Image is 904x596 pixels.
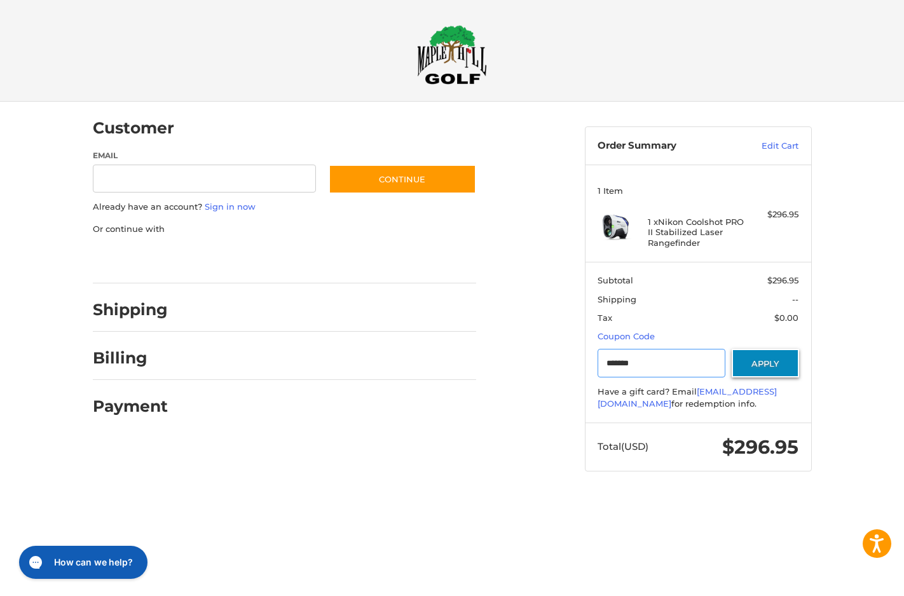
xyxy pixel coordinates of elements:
[196,248,292,271] iframe: PayPal-paylater
[734,140,798,152] a: Edit Cart
[93,150,317,161] label: Email
[88,248,184,271] iframe: PayPal-paypal
[748,208,798,221] div: $296.95
[598,440,648,452] span: Total (USD)
[722,435,798,459] span: $296.95
[648,217,745,248] h4: 1 x Nikon Coolshot PRO II Stabilized Laser Rangefinder
[598,294,636,304] span: Shipping
[417,25,487,85] img: Maple Hill Golf
[205,201,256,212] a: Sign in now
[598,186,798,196] h3: 1 Item
[93,201,476,213] p: Already have an account?
[732,349,799,377] button: Apply
[598,313,612,323] span: Tax
[93,396,168,416] h2: Payment
[792,294,798,304] span: --
[329,165,476,194] button: Continue
[93,223,476,236] p: Or continue with
[93,300,168,320] h2: Shipping
[304,248,399,271] iframe: PayPal-venmo
[93,348,167,368] h2: Billing
[767,275,798,285] span: $296.95
[598,140,734,152] h3: Order Summary
[598,349,725,377] input: Gift Certificate or Coupon Code
[598,386,798,410] div: Have a gift card? Email for redemption info.
[774,313,798,323] span: $0.00
[799,562,904,596] iframe: Google Customer Reviews
[598,331,655,341] a: Coupon Code
[598,275,633,285] span: Subtotal
[93,118,174,138] h2: Customer
[13,541,151,583] iframe: Gorgias live chat messenger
